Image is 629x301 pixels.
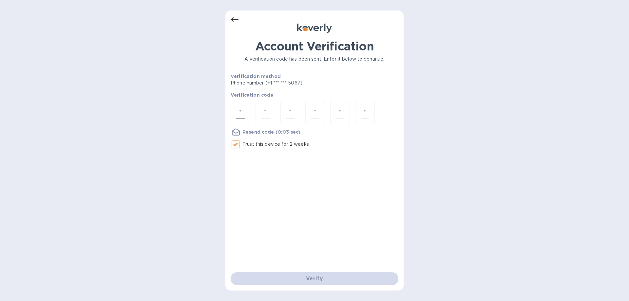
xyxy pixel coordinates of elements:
[242,129,300,135] u: Resend code (0:03 sec)
[231,80,353,86] p: Phone number (+1 *** *** 5067)
[231,56,398,63] p: A verification code has been sent. Enter it below to continue.
[231,39,398,53] h1: Account Verification
[242,141,309,148] p: Trust this device for 2 weeks
[231,92,398,98] p: Verification code
[231,74,281,79] b: Verification method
